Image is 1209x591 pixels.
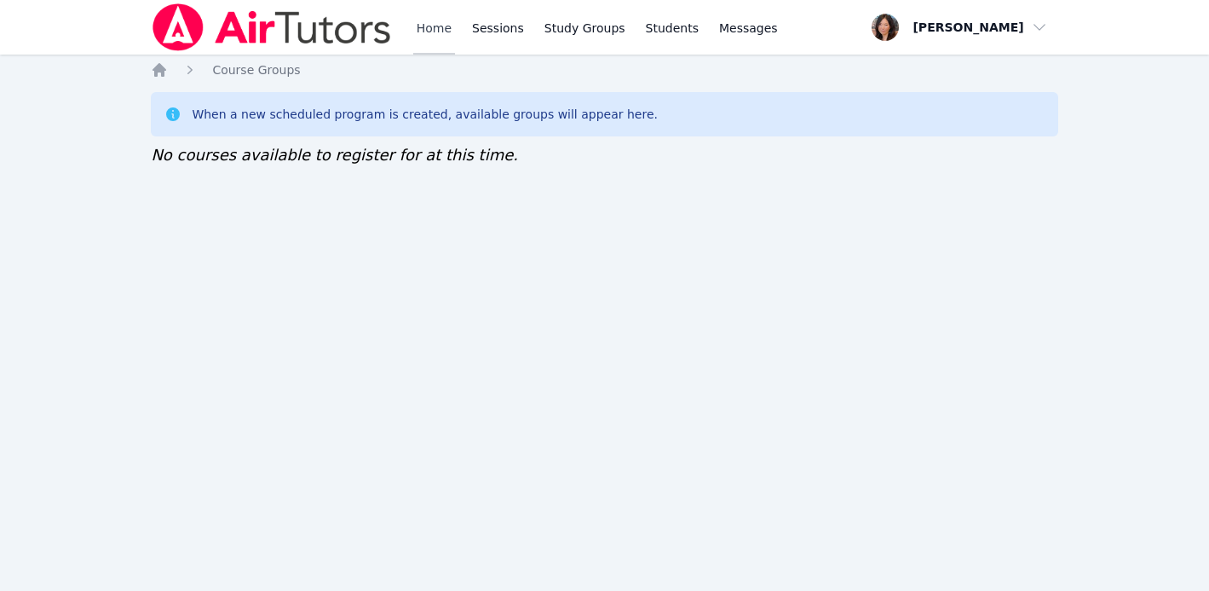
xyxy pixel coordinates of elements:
[212,61,300,78] a: Course Groups
[212,63,300,77] span: Course Groups
[151,3,392,51] img: Air Tutors
[151,146,518,164] span: No courses available to register for at this time.
[192,106,658,123] div: When a new scheduled program is created, available groups will appear here.
[719,20,778,37] span: Messages
[151,61,1057,78] nav: Breadcrumb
